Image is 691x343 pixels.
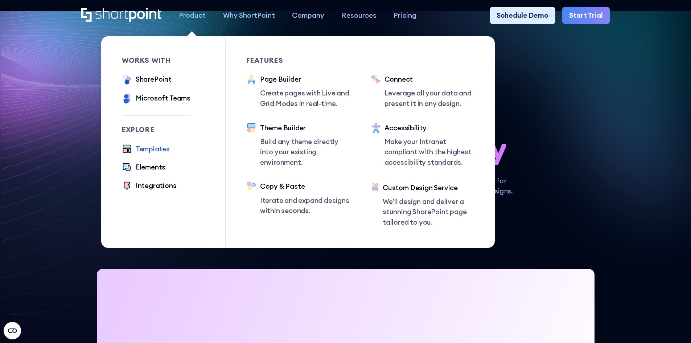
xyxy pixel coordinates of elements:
[81,97,610,166] h1: SharePoint Design has never been
[179,10,206,21] div: Product
[122,144,170,155] a: Templates
[342,10,377,21] div: Resources
[394,10,416,21] div: Pricing
[246,181,350,216] a: Copy & PasteIterate and expand designs within seconds.
[383,196,474,228] p: We’ll design and deliver a stunning SharePoint page tailored to you.
[260,74,350,85] div: Page Builder
[122,180,177,192] a: Integrations
[292,10,324,21] div: Company
[283,7,333,24] a: Company
[562,7,610,24] a: Start Trial
[260,136,350,168] p: Build any theme directly into your existing environment.
[655,308,691,343] iframe: Chat Widget
[333,7,385,24] a: Resources
[136,180,177,191] div: Integrations
[385,7,425,24] a: Pricing
[383,183,474,193] div: Custom Design Service
[371,183,474,228] a: Custom Design ServiceWe’ll design and deliver a stunning SharePoint page tailored to you.
[4,322,21,339] button: Open CMP widget
[170,7,214,24] a: Product
[81,8,161,23] a: Home
[246,57,350,64] div: Features
[260,88,350,109] p: Create pages with Live and Grid Modes in real-time.
[122,162,166,173] a: Elements
[214,7,284,24] a: Why ShortPoint
[122,57,191,64] div: works with
[136,74,172,85] div: SharePoint
[246,74,350,109] a: Page BuilderCreate pages with Live and Grid Modes in real-time.
[122,74,172,86] a: SharePoint
[260,123,350,133] div: Theme Builder
[384,74,474,85] div: Connect
[384,88,474,109] p: Leverage all your data and present it in any design.
[246,123,350,168] a: Theme BuilderBuild any theme directly into your existing environment.
[223,10,275,21] div: Why ShortPoint
[136,162,165,172] div: Elements
[490,7,555,24] a: Schedule Demo
[260,195,350,216] p: Iterate and expand designs within seconds.
[122,126,191,133] div: Explore
[384,123,474,133] div: Accessibility
[371,123,474,169] a: AccessibilityMake your Intranet compliant with the highest accessibility standards.
[384,136,474,168] p: Make your Intranet compliant with the highest accessibility standards.
[260,181,350,192] div: Copy & Paste
[371,74,474,109] a: ConnectLeverage all your data and present it in any design.
[136,93,190,103] div: Microsoft Teams
[136,144,170,154] div: Templates
[122,93,190,105] a: Microsoft Teams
